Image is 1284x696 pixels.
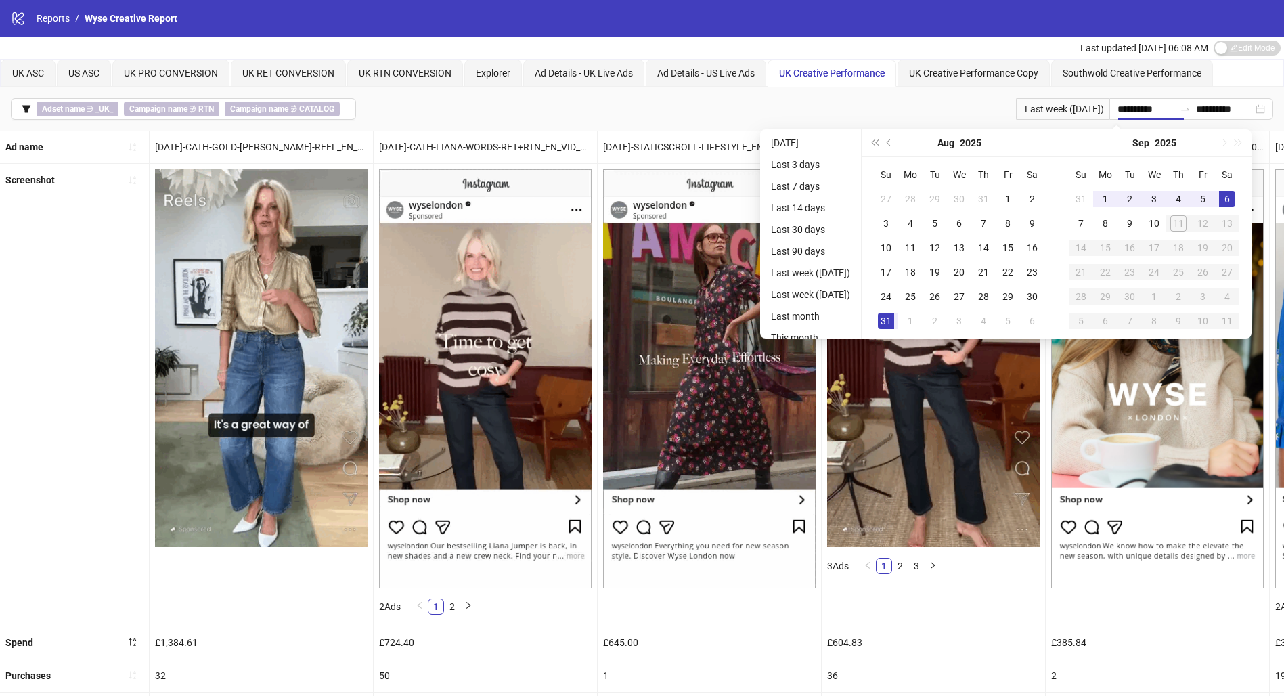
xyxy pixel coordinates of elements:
[128,142,137,152] span: sort-ascending
[198,104,214,114] b: RTN
[1146,264,1162,280] div: 24
[902,264,918,280] div: 18
[1191,211,1215,236] td: 2025-09-12
[878,288,894,305] div: 24
[860,558,876,574] li: Previous Page
[34,11,72,26] a: Reports
[1069,211,1093,236] td: 2025-09-07
[412,599,428,615] button: left
[12,68,44,79] span: UK ASC
[1122,191,1138,207] div: 2
[947,260,971,284] td: 2025-08-20
[960,129,981,156] button: Choose a year
[877,559,891,573] a: 1
[379,169,592,587] img: Screenshot 120231164804040055
[1170,240,1187,256] div: 18
[1170,191,1187,207] div: 4
[1117,284,1142,309] td: 2025-09-30
[1146,215,1162,232] div: 10
[827,169,1040,547] img: Screenshot 120230940429600055
[878,264,894,280] div: 17
[428,599,444,615] li: 1
[657,68,755,79] span: Ad Details - US Live Ads
[1024,191,1040,207] div: 2
[1117,162,1142,187] th: Tu
[535,68,633,79] span: Ad Details - UK Live Ads
[1020,309,1044,333] td: 2025-09-06
[150,131,373,163] div: [DATE]-CATH-GOLD-[PERSON_NAME]-REEL_EN_VID_CP_28072025_F_CC_SC13_None_NEWSEASON
[299,104,334,114] b: CATALOG
[1215,187,1239,211] td: 2025-09-06
[598,626,821,659] div: £645.00
[1097,240,1113,256] div: 15
[923,236,947,260] td: 2025-08-12
[1073,240,1089,256] div: 14
[898,309,923,333] td: 2025-09-01
[923,187,947,211] td: 2025-07-29
[85,13,177,24] span: Wyse Creative Report
[225,102,340,116] span: ∌
[874,236,898,260] td: 2025-08-10
[1069,162,1093,187] th: Su
[1195,215,1211,232] div: 12
[242,68,334,79] span: UK RET CONVERSION
[908,558,925,574] li: 3
[951,240,967,256] div: 13
[766,135,856,151] li: [DATE]
[1166,162,1191,187] th: Th
[1046,626,1269,659] div: £385.84
[22,104,31,114] span: filter
[1093,162,1117,187] th: Mo
[1069,309,1093,333] td: 2025-10-05
[1155,129,1176,156] button: Choose a year
[1024,240,1040,256] div: 16
[476,68,510,79] span: Explorer
[1073,264,1089,280] div: 21
[902,191,918,207] div: 28
[1093,309,1117,333] td: 2025-10-06
[951,288,967,305] div: 27
[909,559,924,573] a: 3
[1215,236,1239,260] td: 2025-09-20
[1191,236,1215,260] td: 2025-09-19
[1097,215,1113,232] div: 8
[1016,98,1109,120] div: Last week ([DATE])
[1191,284,1215,309] td: 2025-10-03
[1146,191,1162,207] div: 3
[379,601,401,612] span: 2 Ads
[951,313,967,329] div: 3
[1146,240,1162,256] div: 17
[766,243,856,259] li: Last 90 days
[464,601,472,609] span: right
[878,215,894,232] div: 3
[947,187,971,211] td: 2025-07-30
[1069,187,1093,211] td: 2025-08-31
[1219,313,1235,329] div: 11
[878,313,894,329] div: 31
[1117,187,1142,211] td: 2025-09-02
[1191,260,1215,284] td: 2025-09-26
[1180,104,1191,114] span: swap-right
[5,637,33,648] b: Spend
[874,162,898,187] th: Su
[1166,211,1191,236] td: 2025-09-11
[129,104,187,114] b: Campaign name
[923,260,947,284] td: 2025-08-19
[1142,309,1166,333] td: 2025-10-08
[1097,288,1113,305] div: 29
[951,215,967,232] div: 6
[1097,191,1113,207] div: 1
[975,191,992,207] div: 31
[428,599,443,614] a: 1
[1000,215,1016,232] div: 8
[1166,236,1191,260] td: 2025-09-18
[1000,240,1016,256] div: 15
[1215,211,1239,236] td: 2025-09-13
[5,175,55,186] b: Screenshot
[822,659,1045,692] div: 36
[925,558,941,574] li: Next Page
[947,309,971,333] td: 2025-09-03
[1142,260,1166,284] td: 2025-09-24
[996,260,1020,284] td: 2025-08-22
[923,162,947,187] th: Tu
